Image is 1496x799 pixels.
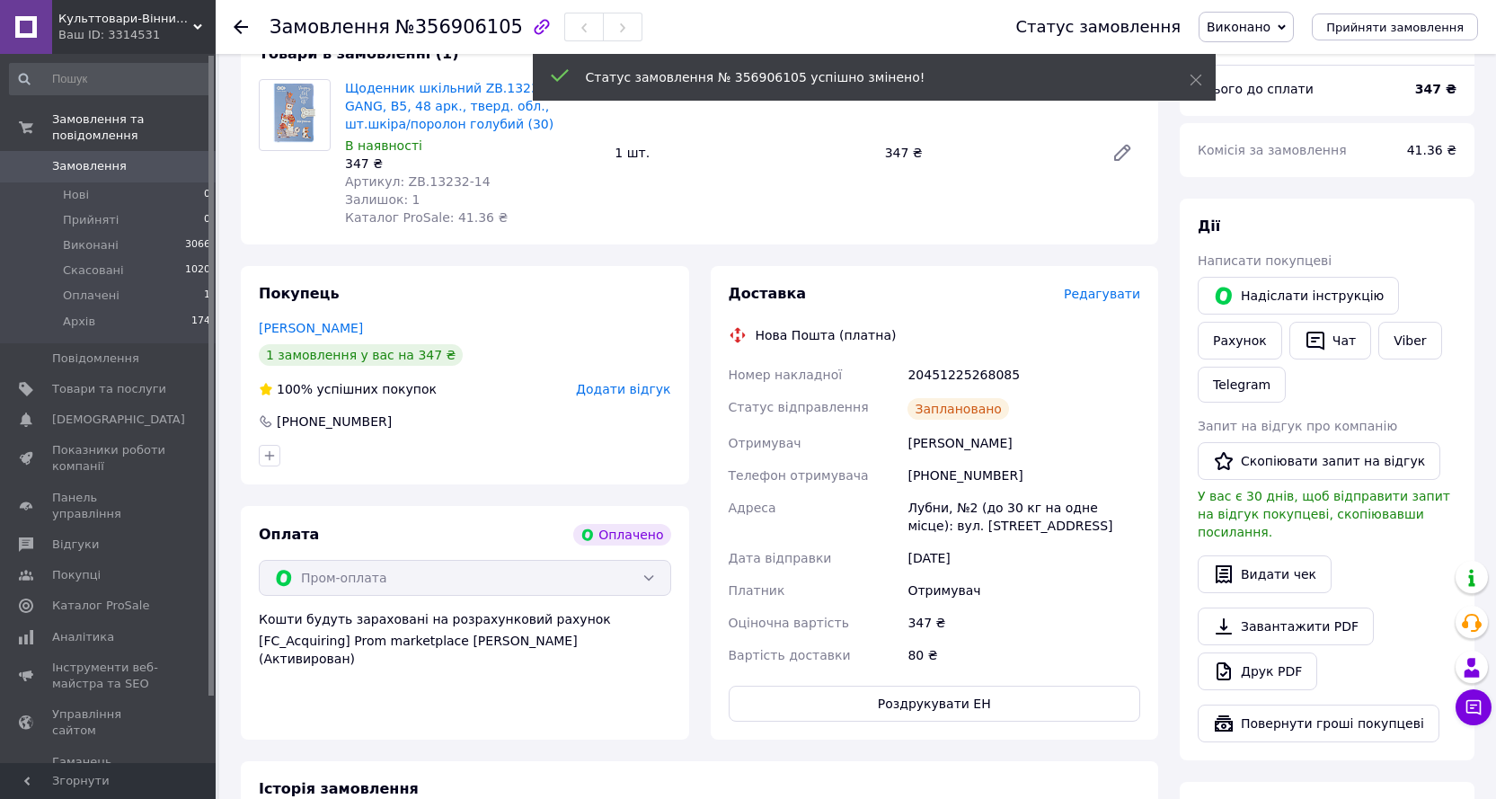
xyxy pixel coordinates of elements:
span: Повідомлення [52,351,139,367]
input: Пошук [9,63,212,95]
span: Оплата [259,526,319,543]
span: Статус відправлення [729,400,869,414]
span: Комісія за замовлення [1198,143,1347,157]
span: Телефон отримувача [729,468,869,483]
div: Статус замовлення [1015,18,1181,36]
span: Управління сайтом [52,706,166,739]
span: Запит на відгук про компанію [1198,419,1397,433]
a: Щоденник шкільний ZB.13232-14 GANG, В5, 48 арк., тверд. обл., шт.шкіра/поролон голубий (30) [345,81,568,131]
span: Дії [1198,218,1220,235]
div: Заплановано [907,398,1009,420]
span: 0 [204,212,210,228]
span: Отримувач [729,436,801,450]
span: Історія замовлення [259,780,419,797]
div: Статус замовлення № 356906105 успішно змінено! [586,68,1145,86]
span: Написати покупцеві [1198,253,1332,268]
span: Вартість доставки [729,648,851,662]
div: Кошти будуть зараховані на розрахунковий рахунок [259,610,671,668]
span: Прийняти замовлення [1326,21,1464,34]
button: Видати чек [1198,555,1332,593]
span: Замовлення [270,16,390,38]
button: Прийняти замовлення [1312,13,1478,40]
span: Панель управління [52,490,166,522]
button: Чат з покупцем [1456,689,1492,725]
span: Нові [63,187,89,203]
span: Виконані [63,237,119,253]
b: 347 ₴ [1415,82,1456,96]
span: Номер накладної [729,368,843,382]
button: Рахунок [1198,322,1282,360]
span: Залишок: 1 [345,192,420,207]
div: Лубни, №2 (до 30 кг на одне місце): вул. [STREET_ADDRESS] [904,492,1144,542]
a: [PERSON_NAME] [259,321,363,335]
span: Оціночна вартість [729,616,849,630]
span: Артикул: ZB.13232-14 [345,174,491,189]
span: Архів [63,314,95,330]
span: 0 [204,187,210,203]
div: успішних покупок [259,380,437,398]
div: [PHONE_NUMBER] [275,413,394,431]
a: Telegram [1198,367,1286,403]
button: Скопіювати запит на відгук [1198,442,1440,480]
div: [FC_Acquiring] Prom marketplace [PERSON_NAME] (Активирован) [259,632,671,668]
a: Редагувати [1104,135,1140,171]
span: Всього до сплати [1198,82,1314,96]
span: Каталог ProSale: 41.36 ₴ [345,210,508,225]
span: Покупці [52,567,101,583]
span: Виконано [1207,20,1270,34]
button: Повернути гроші покупцеві [1198,705,1439,742]
span: Платник [729,583,785,598]
span: 174 [191,314,210,330]
div: Отримувач [904,574,1144,607]
div: 347 ₴ [904,607,1144,639]
span: Відгуки [52,537,99,553]
div: [PHONE_NUMBER] [904,459,1144,492]
a: Друк PDF [1198,653,1317,690]
div: Повернутися назад [234,18,248,36]
span: Гаманець компанії [52,754,166,786]
div: 1 замовлення у вас на 347 ₴ [259,344,463,366]
button: Надіслати інструкцію [1198,277,1399,315]
span: 1020 [185,262,210,279]
span: Редагувати [1064,287,1140,301]
span: Прийняті [63,212,119,228]
span: 100% [277,382,313,396]
button: Чат [1289,322,1371,360]
span: Каталог ProSale [52,598,149,614]
div: Ваш ID: 3314531 [58,27,216,43]
span: Оплачені [63,288,120,304]
span: Культтовари-Вінниця Якісна Канцелярія [58,11,193,27]
span: Скасовані [63,262,124,279]
span: Дата відправки [729,551,832,565]
a: Завантажити PDF [1198,608,1374,645]
span: Додати відгук [576,382,670,396]
span: Доставка [729,285,807,302]
span: [DEMOGRAPHIC_DATA] [52,412,185,428]
div: 347 ₴ [345,155,600,173]
span: Замовлення [52,158,127,174]
div: Нова Пошта (платна) [751,326,901,344]
span: 3066 [185,237,210,253]
span: 41.36 ₴ [1407,143,1456,157]
div: 20451225268085 [904,359,1144,391]
img: Щоденник шкільний ZB.13232-14 GANG, В5, 48 арк., тверд. обл., шт.шкіра/поролон голубий (30) [260,80,330,150]
div: 80 ₴ [904,639,1144,671]
span: Показники роботи компанії [52,442,166,475]
span: Замовлення та повідомлення [52,111,216,144]
span: В наявності [345,138,422,153]
div: Оплачено [573,524,670,546]
span: №356906105 [395,16,523,38]
div: 1 шт. [607,140,877,165]
span: Адреса [729,501,776,515]
span: Товари та послуги [52,381,166,397]
span: У вас є 30 днів, щоб відправити запит на відгук покупцеві, скопіювавши посилання. [1198,489,1450,539]
button: Роздрукувати ЕН [729,686,1141,722]
div: 347 ₴ [878,140,1097,165]
span: Покупець [259,285,340,302]
span: Інструменти веб-майстра та SEO [52,660,166,692]
div: [DATE] [904,542,1144,574]
span: 1 [204,288,210,304]
div: [PERSON_NAME] [904,427,1144,459]
a: Viber [1378,322,1441,360]
span: Аналітика [52,629,114,645]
